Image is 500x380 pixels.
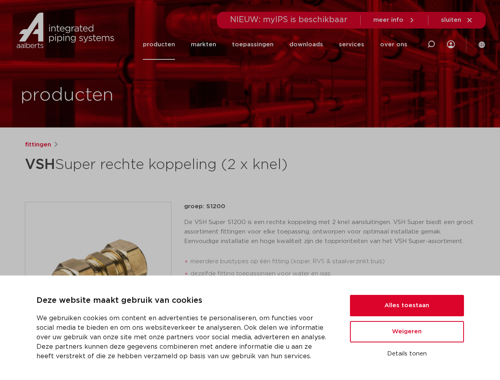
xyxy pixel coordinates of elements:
span: NIEUW: myIPS is beschikbaar [230,16,348,24]
a: meer info [373,17,415,24]
a: producten [143,29,175,60]
a: services [339,29,364,60]
p: We gebruiken cookies om content en advertenties te personaliseren, om functies voor social media ... [36,313,331,361]
strong: VSH [25,158,55,172]
button: Details tonen [350,347,464,361]
span: meer info [373,17,403,23]
li: dezelfde fitting toepassingen voor water en gas [190,268,475,280]
a: toepassingen [232,29,274,60]
h1: Super rechte koppeling (2 x knel) [25,153,322,177]
p: Deze website maakt gebruik van cookies [36,294,331,307]
a: sluiten [441,17,473,24]
p: groep: S1200 [184,202,475,211]
img: Product Image for VSH Super rechte koppeling (2 x knel) [25,202,171,348]
a: over ons [380,29,407,60]
span: sluiten [441,17,461,23]
button: Weigeren [350,321,464,342]
a: downloads [289,29,323,60]
li: meerdere buistypes op één fitting (koper, RVS & staalverzinkt buis) [190,255,475,268]
a: markten [191,29,216,60]
a: fittingen [25,140,51,150]
p: De VSH Super S1200 is een rechte koppeling met 2 knel aansluitingen. VSH Super biedt een groot as... [184,218,475,246]
h1: producten [21,83,114,108]
button: Alles toestaan [350,295,464,316]
nav: Menu [143,29,407,60]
